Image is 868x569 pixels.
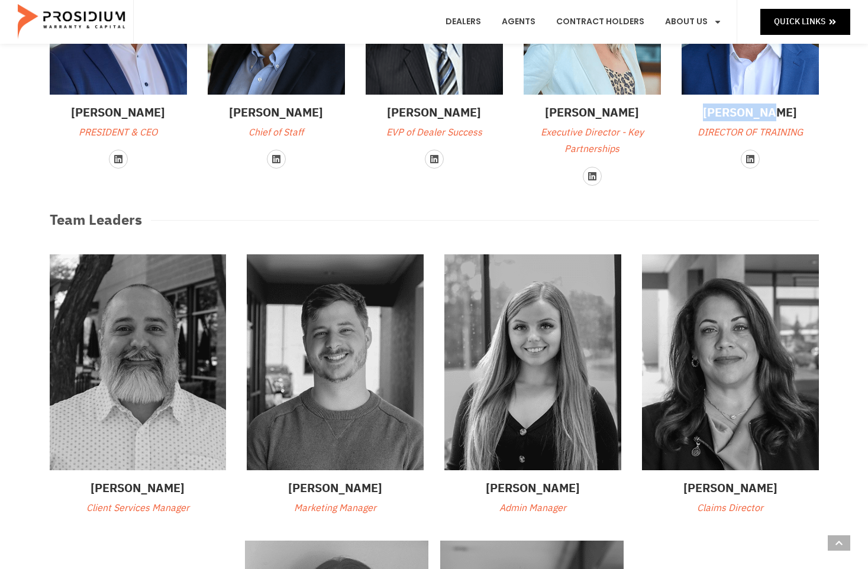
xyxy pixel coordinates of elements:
h3: [PERSON_NAME] [366,104,503,121]
h3: [PERSON_NAME] [524,104,661,121]
span: Executive Director - Key Partnerships [541,125,644,157]
h3: [PERSON_NAME] [50,479,227,497]
h3: [PERSON_NAME] [208,104,345,121]
h3: [PERSON_NAME] [642,479,819,497]
h3: [PERSON_NAME] [682,104,819,121]
p: PRESIDENT & CEO [50,124,187,141]
p: Claims Director [642,500,819,517]
p: EVP of Dealer Success [366,124,503,141]
p: Marketing Manager [247,500,424,517]
p: Client Services Manager [50,500,227,517]
span: Quick Links [774,14,825,29]
h3: [PERSON_NAME] [444,479,621,497]
h3: [PERSON_NAME] [50,104,187,121]
h3: [PERSON_NAME] [247,479,424,497]
p: DIRECTOR OF TRAINING [682,124,819,141]
p: Chief of Staff [208,124,345,141]
a: Quick Links [760,9,850,34]
p: Admin Manager [444,500,621,517]
h3: Team Leaders [50,209,142,231]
